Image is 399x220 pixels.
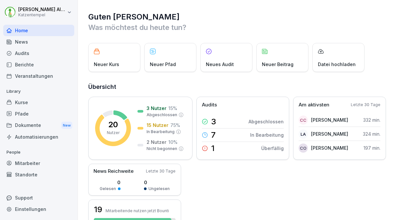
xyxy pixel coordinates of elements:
p: Nutzer [107,130,120,136]
p: Ungelesen [149,186,170,192]
div: CC [299,116,308,125]
p: 0 [144,179,170,186]
p: 15 % [168,105,177,112]
p: Nicht begonnen [147,146,177,152]
p: Mitarbeitende nutzen jetzt Bounti [106,208,169,213]
p: Überfällig [261,145,284,152]
p: Am aktivsten [299,101,329,109]
div: CO [299,144,308,153]
p: 324 min. [363,131,380,137]
h1: Guten [PERSON_NAME] [88,12,389,22]
p: Neuer Beitrag [262,61,293,68]
p: Was möchtest du heute tun? [88,22,389,33]
div: LA [299,130,308,139]
p: Neues Audit [206,61,234,68]
div: Support [3,192,74,203]
p: 20 [108,121,118,129]
p: 75 % [170,122,180,129]
a: Pfade [3,108,74,119]
p: [PERSON_NAME] [311,117,348,123]
p: In Bearbeitung [147,129,175,135]
a: Home [3,25,74,36]
p: Letzte 30 Tage [351,102,380,108]
p: 15 Nutzer [147,122,168,129]
a: Berichte [3,59,74,70]
p: Audits [202,101,217,109]
p: [PERSON_NAME] [311,144,348,151]
p: 3 Nutzer [147,105,166,112]
p: In Bearbeitung [250,131,284,138]
p: Datei hochladen [318,61,356,68]
a: Standorte [3,169,74,180]
p: 2 Nutzer [147,139,166,145]
div: New [61,122,72,129]
p: 0 [100,179,121,186]
p: Abgeschlossen [249,118,284,125]
p: 197 min. [363,144,380,151]
p: Library [3,86,74,97]
p: 3 [211,118,216,126]
p: [PERSON_NAME] [311,131,348,137]
p: 1 [211,144,215,152]
p: [PERSON_NAME] Altfelder [18,7,66,12]
p: People [3,147,74,158]
a: Audits [3,48,74,59]
a: Mitarbeiter [3,158,74,169]
p: News Reichweite [93,168,134,175]
a: Einstellungen [3,203,74,215]
h3: 19 [94,204,102,215]
p: Neuer Pfad [150,61,176,68]
a: News [3,36,74,48]
div: Dokumente [3,119,74,131]
p: Katzentempel [18,13,66,17]
p: Abgeschlossen [147,112,177,118]
a: Veranstaltungen [3,70,74,82]
p: 7 [211,131,216,139]
h2: Übersicht [88,82,389,91]
p: Gelesen [100,186,116,192]
a: Automatisierungen [3,131,74,143]
p: Neuer Kurs [94,61,119,68]
a: Kurse [3,97,74,108]
p: 10 % [168,139,178,145]
p: 332 min. [363,117,380,123]
a: DokumenteNew [3,119,74,131]
p: Letzte 30 Tage [146,168,176,174]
